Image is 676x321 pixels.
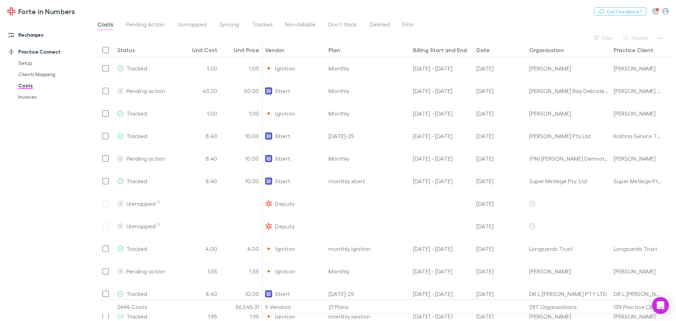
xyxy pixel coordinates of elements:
div: Longsands Trust [529,237,608,260]
img: Xbert's Logo [265,87,272,94]
div: [PERSON_NAME] [614,260,656,282]
div: 01 Apr - 01 May 25 [410,80,474,102]
div: 56,545.31 [220,300,262,314]
button: Search [620,34,652,42]
span: Syncing [219,21,239,30]
div: 9 Vendors [262,300,326,314]
div: 4.00 [220,237,262,260]
span: Deleted [370,21,390,30]
div: 287 Organisations [526,300,611,314]
div: monthly ignition [326,237,410,260]
span: Ignition [275,102,295,124]
div: Date [476,47,490,54]
div: 20 Jun - 20 Jul 25 [410,283,474,305]
h3: Forte in Numbers [18,7,75,16]
button: Filter [590,34,617,42]
div: 50.00 [220,80,262,102]
div: 29 Jun 2025 [474,57,526,80]
span: Pending action [126,268,165,274]
div: [DATE]-25 [326,125,410,147]
div: Practice Client [614,47,653,54]
span: Tracked [126,110,147,117]
div: 01 May - 31 May 25 [410,237,474,260]
div: 4.00 [178,237,220,260]
img: Ignition's Logo [265,110,272,117]
a: Forte in Numbers [3,3,79,20]
div: 30 Apr 2025 [474,260,526,283]
div: 01 Apr - 30 Apr 25 [410,260,474,283]
img: Ignition's Logo [265,65,272,72]
div: Unit Cost [192,47,217,54]
div: 10.00 [220,125,262,147]
a: Invoices [11,91,95,103]
span: Tracked [126,65,147,72]
div: Plan [328,47,340,54]
img: Forte in Numbers's Logo [7,7,15,16]
div: 20 Apr 2025 [474,80,526,102]
span: Tracked [126,290,147,297]
img: Xbert's Logo [265,178,272,185]
div: Monthly [326,102,410,125]
div: 10.00 [220,170,262,192]
div: 1.00 [178,102,220,125]
span: Deputy [275,192,295,215]
div: Longsands Trust [614,237,657,260]
span: Xbert [275,80,290,102]
span: Error [402,21,414,30]
div: 8.40 [178,170,220,192]
div: 01 Jun - 30 Jun 25 [410,102,474,125]
span: Tracked [126,245,147,252]
span: Unmapped [126,200,161,207]
div: 8.40 [178,125,220,147]
div: 8.40 [178,147,220,170]
span: Xbert [275,147,290,169]
div: [DATE]-25 [326,283,410,305]
span: Xbert [275,283,290,305]
div: 1.55 [220,260,262,283]
div: Unit Price [234,47,259,54]
div: 30 Jul 2025 [474,215,526,237]
div: (FIN) [PERSON_NAME] Dermatology [529,147,608,169]
img: Deputy's Logo [265,200,272,207]
img: Xbert's Logo [265,155,272,162]
img: Ignition's Logo [265,268,272,275]
div: [PERSON_NAME] [529,57,608,79]
div: [PERSON_NAME] Bay Ice Cream Company Pty. Ltd [614,80,662,102]
div: 139 Practice Clients [611,300,674,314]
span: Tracked [126,132,147,139]
div: [PERSON_NAME] [529,102,608,124]
div: [PERSON_NAME] [614,102,656,124]
span: Tracked [252,21,273,30]
a: Practice Connect [1,46,95,57]
span: Ignition [275,260,295,282]
div: Monthly [326,80,410,102]
div: 8.40 [178,283,220,305]
div: Vendor [265,47,284,54]
span: Unmapped [177,21,207,30]
div: 30 Jul 2025 [474,192,526,215]
div: 01 Apr - 01 May 25 [410,147,474,170]
div: Monthly [326,260,410,283]
span: Don’t track [328,21,357,30]
div: [PERSON_NAME] Pty Ltd [529,125,608,147]
div: Organisation [529,47,564,54]
div: 1.55 [178,260,220,283]
div: 10.00 [220,147,262,170]
img: Deputy's Logo [265,223,272,230]
a: Setup [11,57,95,69]
div: 01 Jun - 30 Jun 25 [410,57,474,80]
div: 1.00 [220,57,262,80]
button: Got Feedback? [594,7,646,16]
div: Super Metlege Pty. Ltd [529,170,608,192]
div: Krishna Service Trust [614,125,662,147]
div: 20 Apr 2025 [474,147,526,170]
span: Deputy [275,215,295,237]
div: 2494 Costs [114,300,178,314]
span: Unmapped [126,223,161,229]
span: Tracked [126,178,147,184]
span: Ignition [275,57,295,79]
div: [PERSON_NAME] [614,57,656,79]
div: 1.00 [220,102,262,125]
div: 29 Jun 2025 [474,102,526,125]
span: Costs [98,21,113,30]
